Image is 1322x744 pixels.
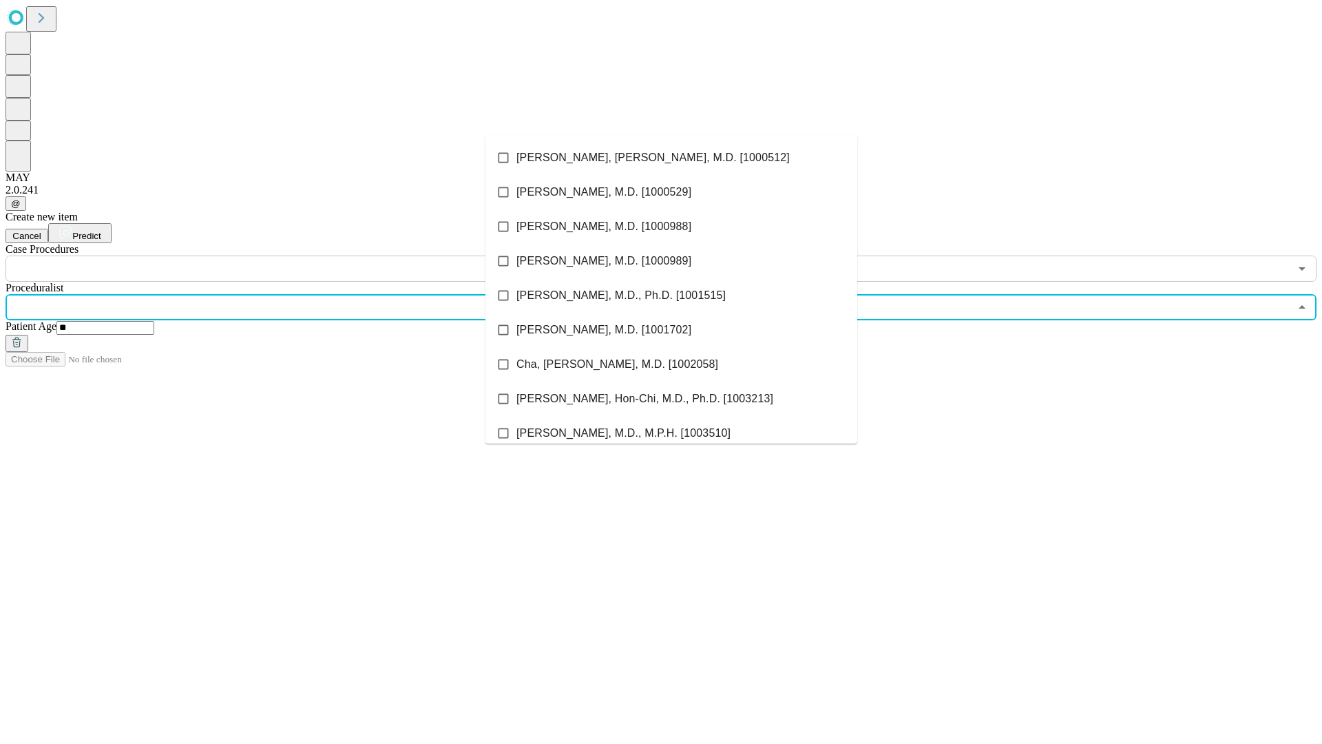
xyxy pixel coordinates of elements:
[6,282,63,293] span: Proceduralist
[516,218,691,235] span: [PERSON_NAME], M.D. [1000988]
[1292,259,1312,278] button: Open
[11,198,21,209] span: @
[1292,298,1312,317] button: Close
[516,425,731,442] span: [PERSON_NAME], M.D., M.P.H. [1003510]
[72,231,101,241] span: Predict
[6,211,78,223] span: Create new item
[12,231,41,241] span: Cancel
[516,253,691,269] span: [PERSON_NAME], M.D. [1000989]
[6,172,1316,184] div: MAY
[6,184,1316,196] div: 2.0.241
[516,184,691,200] span: [PERSON_NAME], M.D. [1000529]
[6,196,26,211] button: @
[516,322,691,338] span: [PERSON_NAME], M.D. [1001702]
[516,149,790,166] span: [PERSON_NAME], [PERSON_NAME], M.D. [1000512]
[6,320,56,332] span: Patient Age
[6,229,48,243] button: Cancel
[48,223,112,243] button: Predict
[6,243,78,255] span: Scheduled Procedure
[516,287,726,304] span: [PERSON_NAME], M.D., Ph.D. [1001515]
[516,391,773,407] span: [PERSON_NAME], Hon-Chi, M.D., Ph.D. [1003213]
[516,356,718,373] span: Cha, [PERSON_NAME], M.D. [1002058]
